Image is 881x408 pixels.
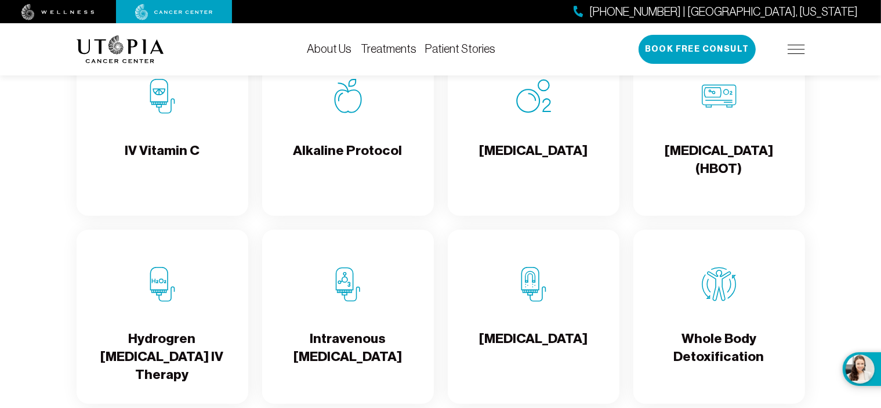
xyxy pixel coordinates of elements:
[262,230,434,404] a: Intravenous Ozone TherapyIntravenous [MEDICAL_DATA]
[77,230,248,404] a: Hydrogren Peroxide IV TherapyHydrogren [MEDICAL_DATA] IV Therapy
[145,267,180,302] img: Hydrogren Peroxide IV Therapy
[293,142,403,179] h4: Alkaline Protocol
[135,4,213,20] img: cancer center
[307,42,351,55] a: About Us
[574,3,858,20] a: [PHONE_NUMBER] | [GEOGRAPHIC_DATA], [US_STATE]
[479,142,588,179] h4: [MEDICAL_DATA]
[21,4,95,20] img: wellness
[633,230,805,404] a: Whole Body DetoxificationWhole Body Detoxification
[426,42,496,55] a: Patient Stories
[516,267,551,302] img: Chelation Therapy
[702,79,737,114] img: Hyperbaric Oxygen Therapy (HBOT)
[516,79,551,114] img: Oxygen Therapy
[145,79,180,114] img: IV Vitamin C
[262,42,434,216] a: Alkaline ProtocolAlkaline Protocol
[361,42,416,55] a: Treatments
[643,142,796,179] h4: [MEDICAL_DATA] (HBOT)
[589,3,858,20] span: [PHONE_NUMBER] | [GEOGRAPHIC_DATA], [US_STATE]
[331,79,365,114] img: Alkaline Protocol
[643,330,796,367] h4: Whole Body Detoxification
[479,330,588,367] h4: [MEDICAL_DATA]
[448,42,619,216] a: Oxygen Therapy[MEDICAL_DATA]
[271,330,425,367] h4: Intravenous [MEDICAL_DATA]
[125,142,200,179] h4: IV Vitamin C
[331,267,365,302] img: Intravenous Ozone Therapy
[788,45,805,54] img: icon-hamburger
[633,42,805,216] a: Hyperbaric Oxygen Therapy (HBOT)[MEDICAL_DATA] (HBOT)
[448,230,619,404] a: Chelation Therapy[MEDICAL_DATA]
[702,267,737,302] img: Whole Body Detoxification
[639,35,756,64] button: Book Free Consult
[86,330,239,384] h4: Hydrogren [MEDICAL_DATA] IV Therapy
[77,35,164,63] img: logo
[77,42,248,216] a: IV Vitamin CIV Vitamin C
